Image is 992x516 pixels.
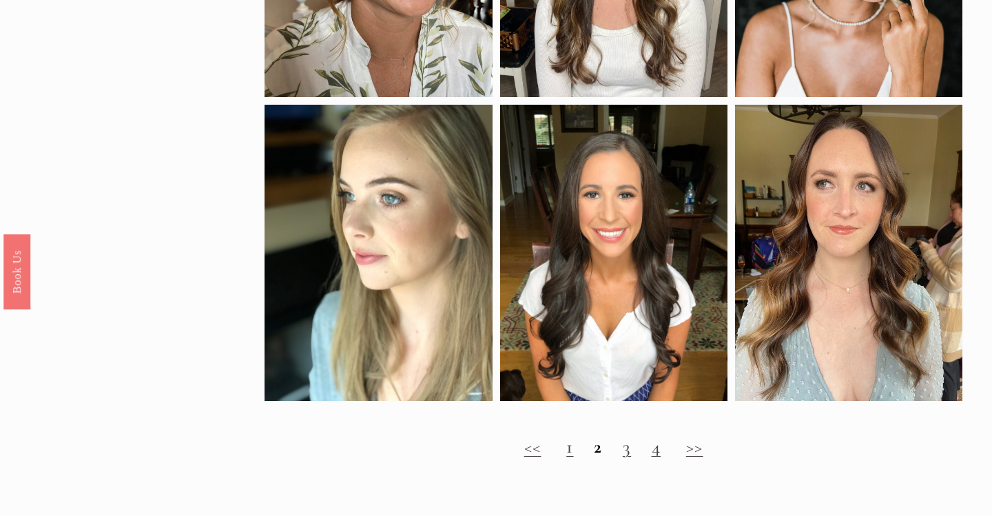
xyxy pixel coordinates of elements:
[594,435,602,458] strong: 2
[3,234,30,309] a: Book Us
[623,435,631,458] a: 3
[686,435,703,458] a: >>
[524,435,541,458] a: <<
[566,435,573,458] a: 1
[652,435,661,458] a: 4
